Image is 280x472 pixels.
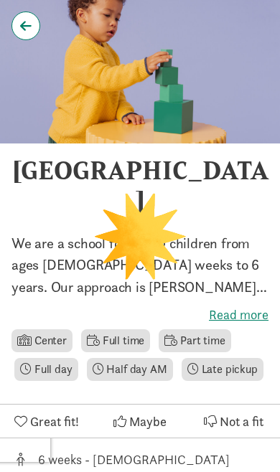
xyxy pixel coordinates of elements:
li: Full time [81,329,150,352]
p: We are a school for young children from ages [DEMOGRAPHIC_DATA] weeks to 6 years. Our approach is... [11,232,269,298]
span: Maybe [129,412,167,431]
div: Age range for children that this provider cares for [11,450,269,469]
li: Center [11,329,73,352]
li: Half day AM [87,358,173,381]
div: 6 weeks - [DEMOGRAPHIC_DATA] [38,450,230,469]
span: Not a fit [220,412,263,431]
div: [GEOGRAPHIC_DATA] [11,155,269,215]
button: Maybe [93,405,187,438]
li: Late pickup [182,358,263,381]
label: Read more [11,306,269,324]
li: Part time [159,329,230,352]
button: Not a fit [187,405,280,438]
li: Full day [14,358,78,381]
span: Great fit! [30,412,79,431]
